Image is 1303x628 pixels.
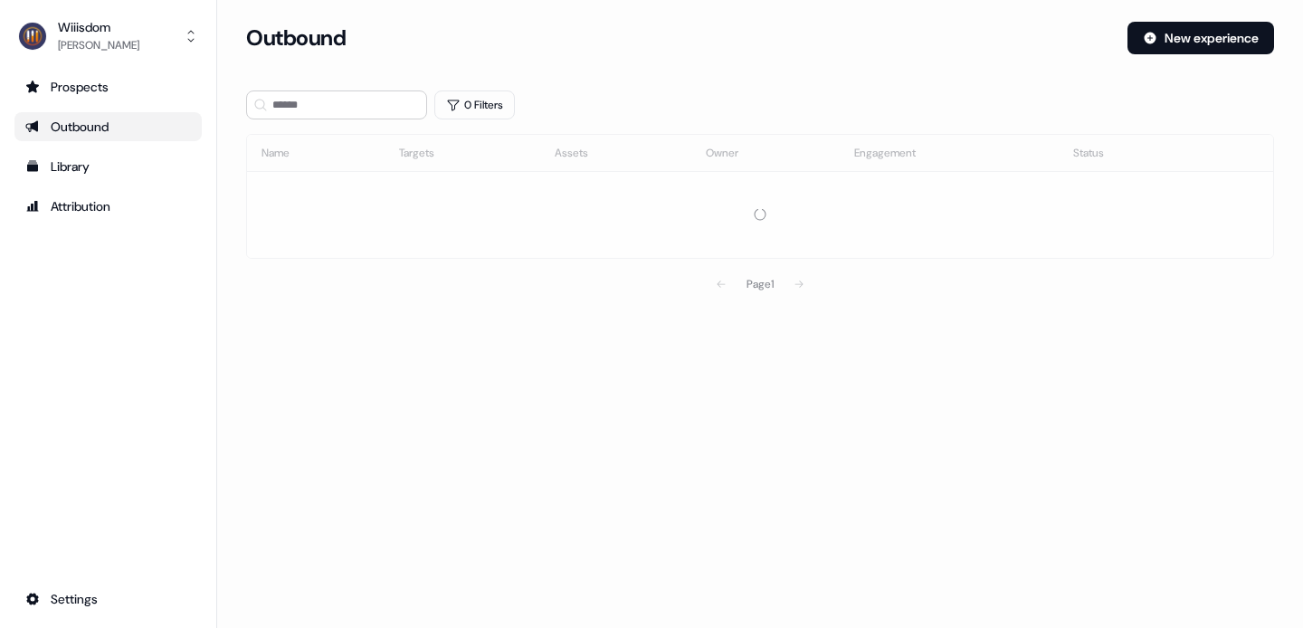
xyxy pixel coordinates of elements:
[58,36,139,54] div: [PERSON_NAME]
[25,197,191,215] div: Attribution
[25,78,191,96] div: Prospects
[14,72,202,101] a: Go to prospects
[14,192,202,221] a: Go to attribution
[14,14,202,58] button: Wiiisdom[PERSON_NAME]
[14,112,202,141] a: Go to outbound experience
[434,90,515,119] button: 0 Filters
[58,18,139,36] div: Wiiisdom
[25,590,191,608] div: Settings
[14,152,202,181] a: Go to templates
[1127,22,1274,54] button: New experience
[25,118,191,136] div: Outbound
[25,157,191,176] div: Library
[246,24,346,52] h3: Outbound
[14,585,202,614] a: Go to integrations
